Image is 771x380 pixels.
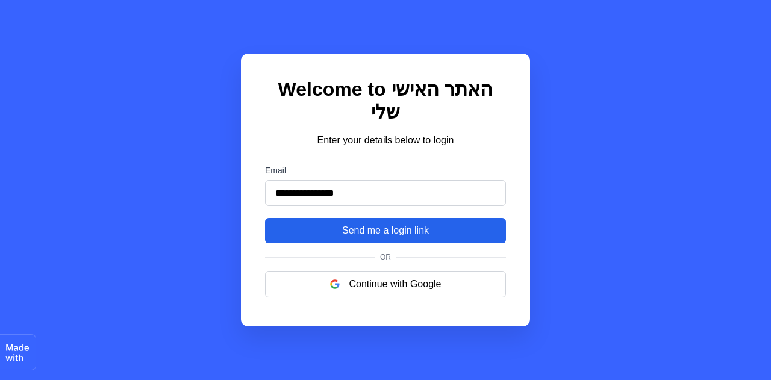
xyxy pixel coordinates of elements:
[265,218,506,243] button: Send me a login link
[265,271,506,297] button: Continue with Google
[330,279,340,289] img: google logo
[265,166,506,175] label: Email
[265,133,506,148] p: Enter your details below to login
[265,78,506,123] h1: Welcome to האתר האישי שלי
[375,253,396,261] span: Or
